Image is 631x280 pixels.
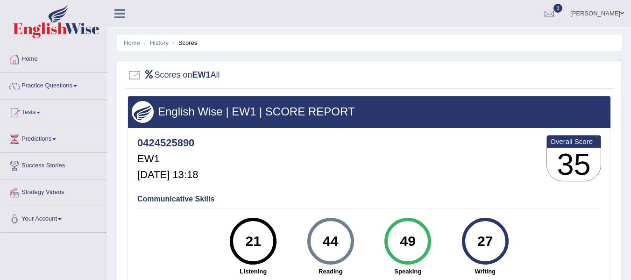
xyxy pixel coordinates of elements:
h5: [DATE] 13:18 [137,169,198,180]
a: Home [124,39,140,46]
li: Scores [170,38,198,47]
strong: Speaking [374,267,442,276]
a: Your Account [0,206,107,230]
b: EW1 [192,70,211,79]
div: 27 [468,222,502,261]
img: wings.png [132,101,154,123]
b: Overall Score [550,137,597,145]
h3: 35 [547,148,601,181]
div: 49 [391,222,425,261]
a: Tests [0,100,107,123]
a: Success Stories [0,153,107,176]
a: Predictions [0,126,107,150]
strong: Listening [220,267,288,276]
div: 21 [236,222,270,261]
h4: Communicative Skills [137,195,601,203]
h2: Scores on All [128,68,220,82]
strong: Writing [451,267,519,276]
a: Strategy Videos [0,179,107,203]
a: Practice Questions [0,73,107,96]
strong: Reading [297,267,365,276]
h3: English Wise | EW1 | SCORE REPORT [132,106,607,118]
h5: EW1 [137,153,198,165]
div: 44 [313,222,347,261]
h4: 0424525890 [137,137,198,149]
a: History [150,39,169,46]
a: Home [0,46,107,70]
span: 3 [553,4,563,13]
